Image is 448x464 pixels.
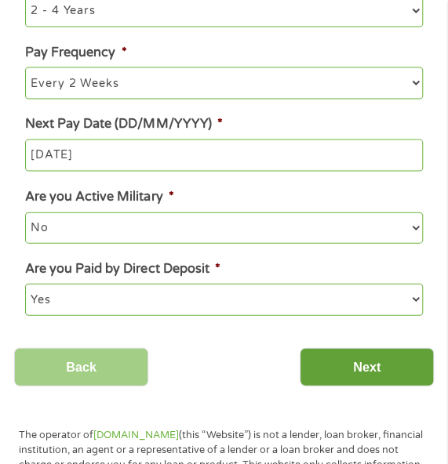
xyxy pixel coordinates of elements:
label: Next Pay Date (DD/MM/YYYY) [25,115,222,132]
label: Are you Paid by Direct Deposit [25,260,220,277]
a: [DOMAIN_NAME] [93,428,179,440]
label: Pay Frequency [25,44,126,60]
label: Are you Active Military [25,188,173,205]
input: Back [14,347,148,386]
input: Use the arrow keys to pick a date [25,139,422,172]
input: Next [300,347,434,386]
